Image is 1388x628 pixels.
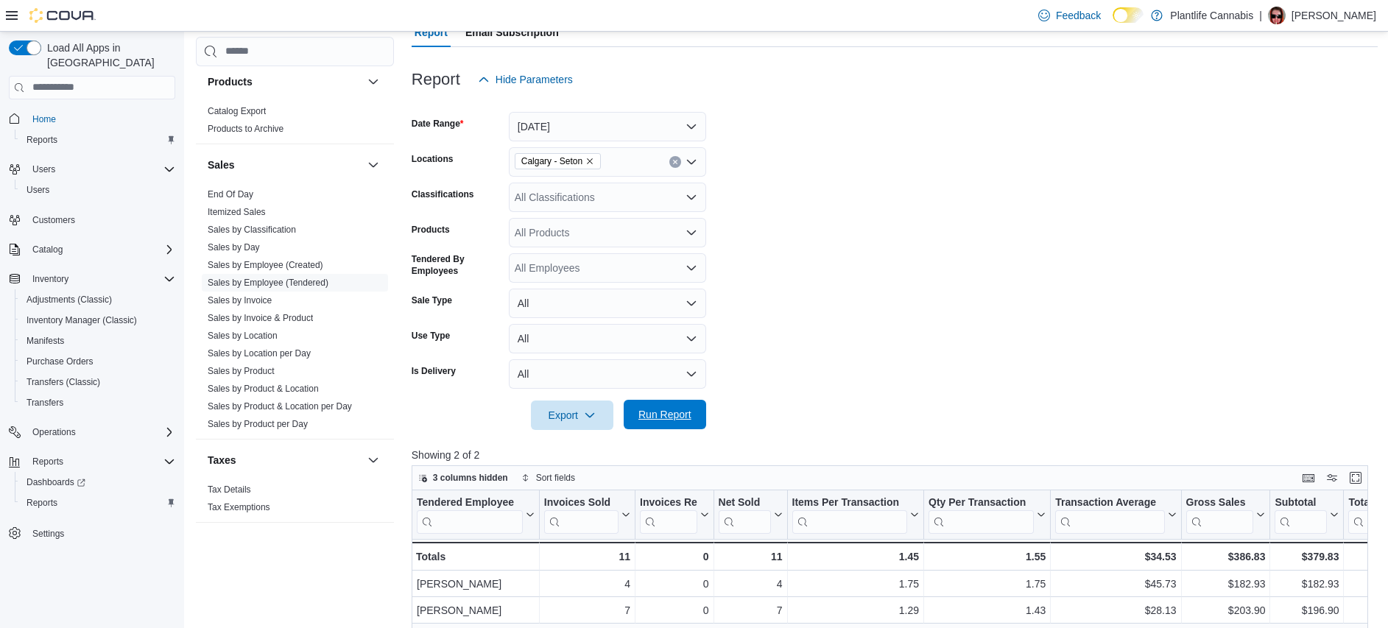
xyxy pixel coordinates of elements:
[32,244,63,255] span: Catalog
[27,314,137,326] span: Inventory Manager (Classic)
[624,400,706,429] button: Run Report
[41,40,175,70] span: Load All Apps in [GEOGRAPHIC_DATA]
[21,332,175,350] span: Manifests
[208,453,236,468] h3: Taxes
[15,392,181,413] button: Transfers
[208,383,319,395] span: Sales by Product & Location
[472,65,579,94] button: Hide Parameters
[208,225,296,235] a: Sales by Classification
[27,160,175,178] span: Users
[208,419,308,429] a: Sales by Product per Day
[27,270,74,288] button: Inventory
[416,548,535,565] div: Totals
[32,528,64,540] span: Settings
[208,207,266,217] a: Itemized Sales
[21,353,99,370] a: Purchase Orders
[21,291,175,308] span: Adjustments (Classic)
[1275,495,1327,533] div: Subtotal
[417,495,535,533] button: Tendered Employee
[412,365,456,377] label: Is Delivery
[412,224,450,236] label: Products
[718,575,782,593] div: 4
[208,502,270,512] a: Tax Exemptions
[208,365,275,377] span: Sales by Product
[27,134,57,146] span: Reports
[686,262,697,274] button: Open list of options
[15,180,181,200] button: Users
[929,495,1046,533] button: Qty Per Transaction
[208,124,283,134] a: Products to Archive
[208,106,266,116] a: Catalog Export
[1347,469,1364,487] button: Enter fullscreen
[15,289,181,310] button: Adjustments (Classic)
[32,426,76,438] span: Operations
[208,501,270,513] span: Tax Exemptions
[792,575,919,593] div: 1.75
[364,73,382,91] button: Products
[686,156,697,168] button: Open list of options
[208,366,275,376] a: Sales by Product
[21,181,175,199] span: Users
[640,495,697,509] div: Invoices Ref
[412,469,514,487] button: 3 columns hidden
[640,548,708,565] div: 0
[929,548,1046,565] div: 1.55
[1032,1,1107,30] a: Feedback
[1300,469,1317,487] button: Keyboard shortcuts
[27,110,175,128] span: Home
[929,601,1046,619] div: 1.43
[412,448,1378,462] p: Showing 2 of 2
[544,495,619,533] div: Invoices Sold
[27,211,81,229] a: Customers
[27,453,175,470] span: Reports
[27,423,175,441] span: Operations
[433,472,508,484] span: 3 columns hidden
[3,522,181,543] button: Settings
[27,497,57,509] span: Reports
[21,332,70,350] a: Manifests
[27,160,61,178] button: Users
[417,495,523,509] div: Tendered Employee
[515,469,581,487] button: Sort fields
[21,181,55,199] a: Users
[15,493,181,513] button: Reports
[208,188,253,200] span: End Of Day
[27,453,69,470] button: Reports
[27,476,85,488] span: Dashboards
[9,102,175,582] nav: Complex example
[32,456,63,468] span: Reports
[718,548,782,565] div: 11
[208,384,319,394] a: Sales by Product & Location
[21,353,175,370] span: Purchase Orders
[364,156,382,174] button: Sales
[544,495,619,509] div: Invoices Sold
[21,473,91,491] a: Dashboards
[21,311,175,329] span: Inventory Manager (Classic)
[3,269,181,289] button: Inventory
[208,401,352,412] a: Sales by Product & Location per Day
[21,373,106,391] a: Transfers (Classic)
[417,601,535,619] div: [PERSON_NAME]
[21,291,118,308] a: Adjustments (Classic)
[718,495,782,533] button: Net Sold
[718,601,782,619] div: 7
[208,347,311,359] span: Sales by Location per Day
[3,451,181,472] button: Reports
[640,601,708,619] div: 0
[1292,7,1376,24] p: [PERSON_NAME]
[792,548,919,565] div: 1.45
[929,575,1046,593] div: 1.75
[208,123,283,135] span: Products to Archive
[208,224,296,236] span: Sales by Classification
[21,473,175,491] span: Dashboards
[792,495,919,533] button: Items Per Transaction
[1186,548,1265,565] div: $386.83
[27,397,63,409] span: Transfers
[1055,495,1164,533] div: Transaction Average
[3,209,181,230] button: Customers
[208,158,235,172] h3: Sales
[27,356,94,367] span: Purchase Orders
[32,273,68,285] span: Inventory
